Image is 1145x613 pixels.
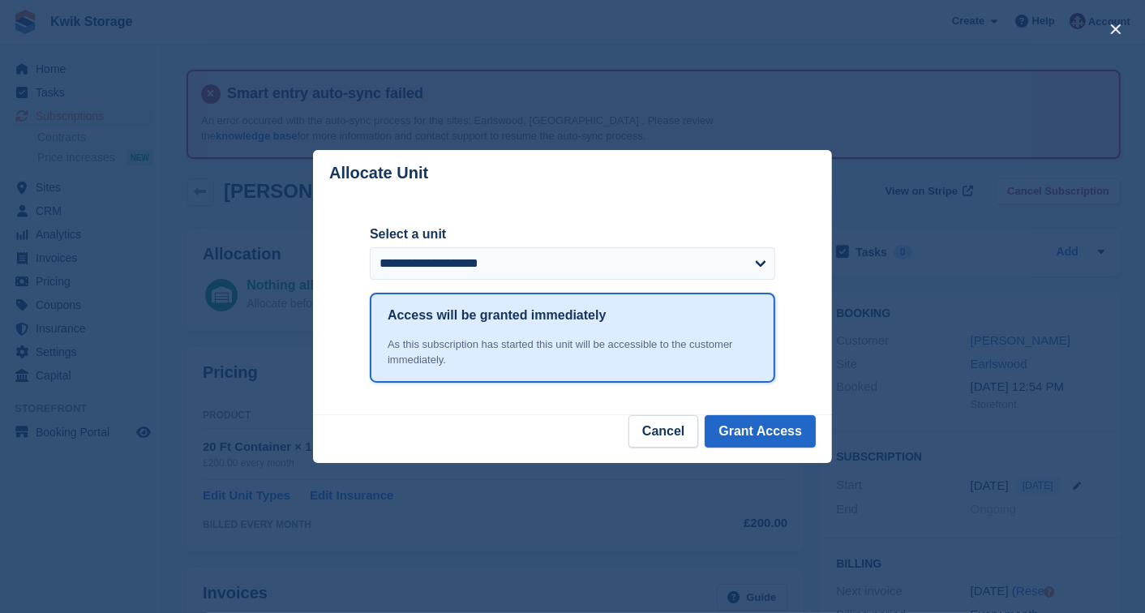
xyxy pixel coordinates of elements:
[628,415,698,448] button: Cancel
[388,306,606,325] h1: Access will be granted immediately
[705,415,816,448] button: Grant Access
[370,225,775,244] label: Select a unit
[1103,16,1129,42] button: close
[329,164,428,182] p: Allocate Unit
[388,337,757,368] div: As this subscription has started this unit will be accessible to the customer immediately.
